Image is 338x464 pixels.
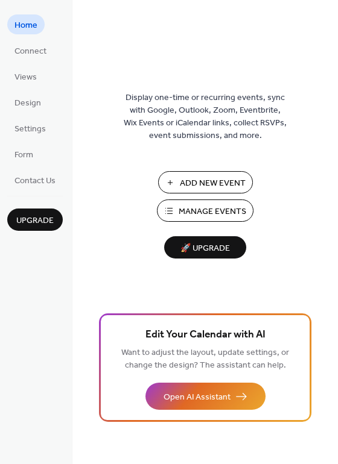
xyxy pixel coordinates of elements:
[121,345,289,374] span: Want to adjust the layout, update settings, or change the design? The assistant can help.
[14,19,37,32] span: Home
[14,71,37,84] span: Views
[16,215,54,227] span: Upgrade
[145,327,266,343] span: Edit Your Calendar with AI
[157,199,253,222] button: Manage Events
[14,97,41,110] span: Design
[164,391,231,404] span: Open AI Assistant
[7,14,45,34] a: Home
[7,208,63,231] button: Upgrade
[124,92,287,142] span: Display one-time or recurring events, sync with Google, Outlook, Zoom, Eventbrite, Wix Events or ...
[145,383,266,410] button: Open AI Assistant
[158,171,253,193] button: Add New Event
[14,123,46,136] span: Settings
[164,236,246,259] button: 🚀 Upgrade
[14,45,46,58] span: Connect
[7,170,63,190] a: Contact Us
[7,92,48,112] a: Design
[14,175,56,187] span: Contact Us
[180,177,246,190] span: Add New Event
[14,149,33,161] span: Form
[171,240,239,257] span: 🚀 Upgrade
[7,144,40,164] a: Form
[179,205,246,218] span: Manage Events
[7,40,54,60] a: Connect
[7,66,44,86] a: Views
[7,118,53,138] a: Settings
